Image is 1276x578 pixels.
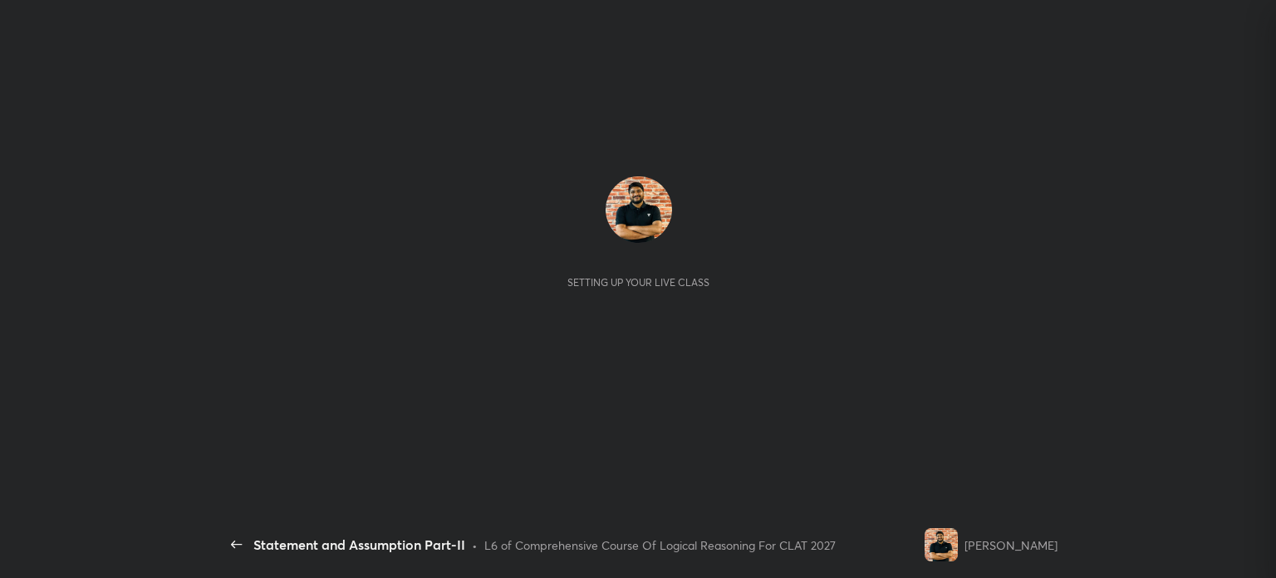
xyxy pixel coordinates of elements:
[484,536,836,554] div: L6 of Comprehensive Course Of Logical Reasoning For CLAT 2027
[925,528,958,561] img: 4b40390f03df4bc2a901db19e4fe98f0.jpg
[253,535,465,555] div: Statement and Assumption Part-II
[606,176,672,243] img: 4b40390f03df4bc2a901db19e4fe98f0.jpg
[472,536,478,554] div: •
[964,536,1058,554] div: [PERSON_NAME]
[567,276,709,289] div: Setting up your live class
